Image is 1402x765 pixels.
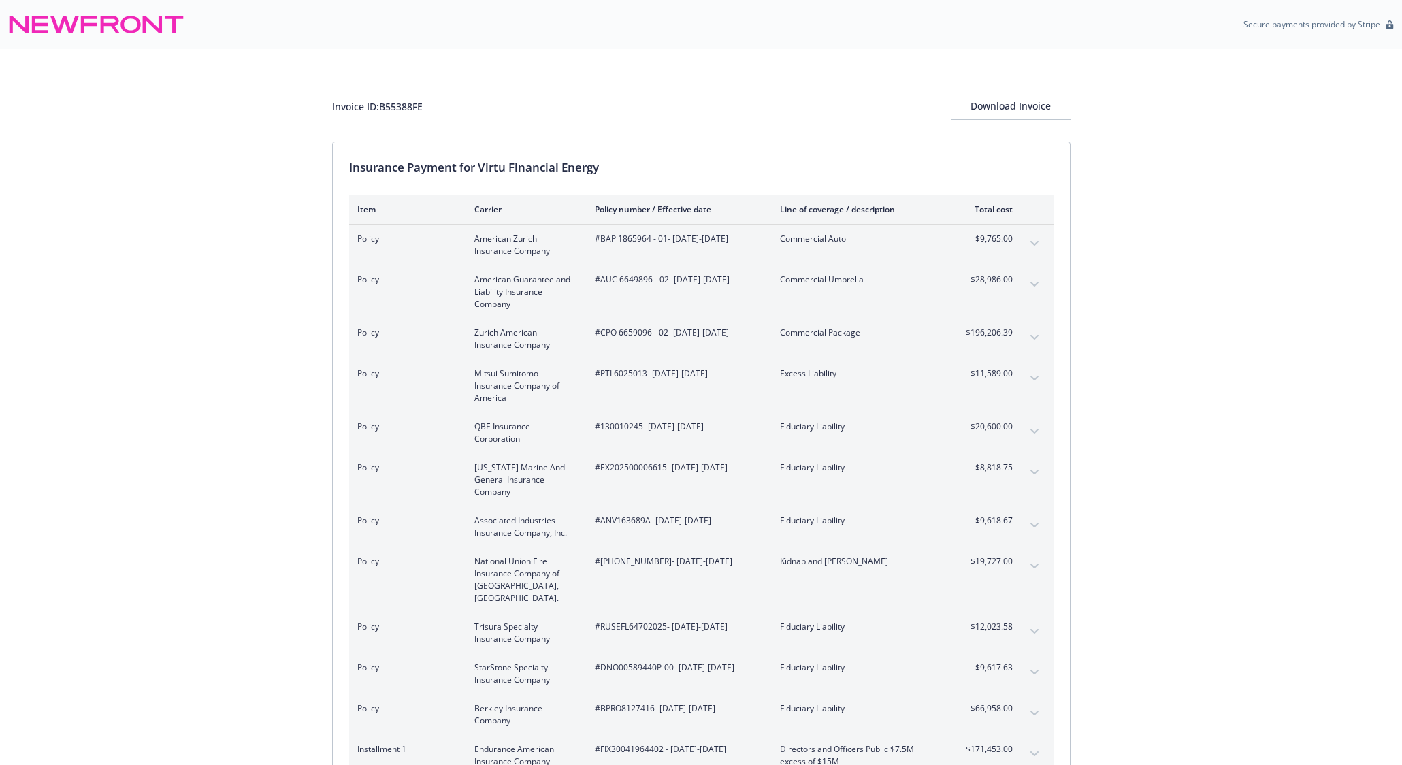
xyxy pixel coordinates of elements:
span: Associated Industries Insurance Company, Inc. [474,515,573,539]
span: Zurich American Insurance Company [474,327,573,351]
div: PolicyAmerican Guarantee and Liability Insurance Company#AUC 6649896 - 02- [DATE]-[DATE]Commercia... [349,265,1054,319]
span: [US_STATE] Marine And General Insurance Company [474,461,573,498]
span: American Zurich Insurance Company [474,233,573,257]
div: PolicyBerkley Insurance Company#BPRO8127416- [DATE]-[DATE]Fiduciary Liability$66,958.00expand con... [349,694,1054,735]
span: #BPRO8127416 - [DATE]-[DATE] [595,702,758,715]
button: expand content [1024,515,1045,536]
div: PolicyQBE Insurance Corporation#130010245- [DATE]-[DATE]Fiduciary Liability$20,600.00expand content [349,412,1054,453]
button: expand content [1024,621,1045,642]
span: Policy [357,515,453,527]
div: PolicyAmerican Zurich Insurance Company#BAP 1865964 - 01- [DATE]-[DATE]Commercial Auto$9,765.00ex... [349,225,1054,265]
div: Line of coverage / description [780,204,940,215]
span: $9,617.63 [962,662,1013,674]
span: QBE Insurance Corporation [474,421,573,445]
span: #AUC 6649896 - 02 - [DATE]-[DATE] [595,274,758,286]
span: $66,958.00 [962,702,1013,715]
span: $12,023.58 [962,621,1013,633]
span: Policy [357,368,453,380]
span: National Union Fire Insurance Company of [GEOGRAPHIC_DATA], [GEOGRAPHIC_DATA]. [474,555,573,604]
span: Commercial Umbrella [780,274,940,286]
button: expand content [1024,368,1045,389]
span: $28,986.00 [962,274,1013,286]
div: PolicyAssociated Industries Insurance Company, Inc.#ANV163689A- [DATE]-[DATE]Fiduciary Liability$... [349,506,1054,547]
div: Carrier [474,204,573,215]
span: $8,818.75 [962,461,1013,474]
span: Policy [357,233,453,245]
span: American Guarantee and Liability Insurance Company [474,274,573,310]
span: #RUSEFL64702025 - [DATE]-[DATE] [595,621,758,633]
span: Mitsui Sumitomo Insurance Company of America [474,368,573,404]
span: #130010245 - [DATE]-[DATE] [595,421,758,433]
span: Trisura Specialty Insurance Company [474,621,573,645]
div: Policy number / Effective date [595,204,758,215]
span: $11,589.00 [962,368,1013,380]
button: expand content [1024,702,1045,724]
div: PolicyMitsui Sumitomo Insurance Company of America#PTL6025013- [DATE]-[DATE]Excess Liability$11,5... [349,359,1054,412]
span: #BAP 1865964 - 01 - [DATE]-[DATE] [595,233,758,245]
span: Berkley Insurance Company [474,702,573,727]
span: Fiduciary Liability [780,461,940,474]
div: Insurance Payment for Virtu Financial Energy [349,159,1054,176]
div: Total cost [962,204,1013,215]
span: #EX202500006615 - [DATE]-[DATE] [595,461,758,474]
span: Commercial Package [780,327,940,339]
span: Fiduciary Liability [780,702,940,715]
span: #FIX30041964402 - [DATE]-[DATE] [595,743,758,755]
div: PolicyZurich American Insurance Company#CPO 6659096 - 02- [DATE]-[DATE]Commercial Package$196,206... [349,319,1054,359]
button: expand content [1024,662,1045,683]
span: Policy [357,621,453,633]
span: Fiduciary Liability [780,662,940,674]
span: $9,618.67 [962,515,1013,527]
span: Excess Liability [780,368,940,380]
span: StarStone Specialty Insurance Company [474,662,573,686]
div: Item [357,204,453,215]
div: Policy[US_STATE] Marine And General Insurance Company#EX202500006615- [DATE]-[DATE]Fiduciary Liab... [349,453,1054,506]
span: Commercial Auto [780,233,940,245]
span: Policy [357,274,453,286]
span: Fiduciary Liability [780,515,940,527]
span: Policy [357,421,453,433]
button: expand content [1024,233,1045,255]
span: Installment 1 [357,743,453,755]
div: PolicyStarStone Specialty Insurance Company#DNO00589440P-00- [DATE]-[DATE]Fiduciary Liability$9,6... [349,653,1054,694]
span: #DNO00589440P-00 - [DATE]-[DATE] [595,662,758,674]
span: $196,206.39 [962,327,1013,339]
p: Secure payments provided by Stripe [1243,18,1380,30]
button: expand content [1024,555,1045,577]
span: Kidnap and [PERSON_NAME] [780,555,940,568]
div: PolicyNational Union Fire Insurance Company of [GEOGRAPHIC_DATA], [GEOGRAPHIC_DATA].#[PHONE_NUMBE... [349,547,1054,613]
span: $20,600.00 [962,421,1013,433]
button: expand content [1024,743,1045,765]
div: Invoice ID: B55388FE [332,99,423,114]
span: Fiduciary Liability [780,421,940,433]
button: expand content [1024,461,1045,483]
span: $19,727.00 [962,555,1013,568]
span: Policy [357,555,453,568]
span: $9,765.00 [962,233,1013,245]
span: $171,453.00 [962,743,1013,755]
button: expand content [1024,274,1045,295]
span: Policy [357,702,453,715]
span: #PTL6025013 - [DATE]-[DATE] [595,368,758,380]
span: Policy [357,662,453,674]
span: Fiduciary Liability [780,621,940,633]
span: #ANV163689A - [DATE]-[DATE] [595,515,758,527]
button: expand content [1024,327,1045,348]
span: #CPO 6659096 - 02 - [DATE]-[DATE] [595,327,758,339]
